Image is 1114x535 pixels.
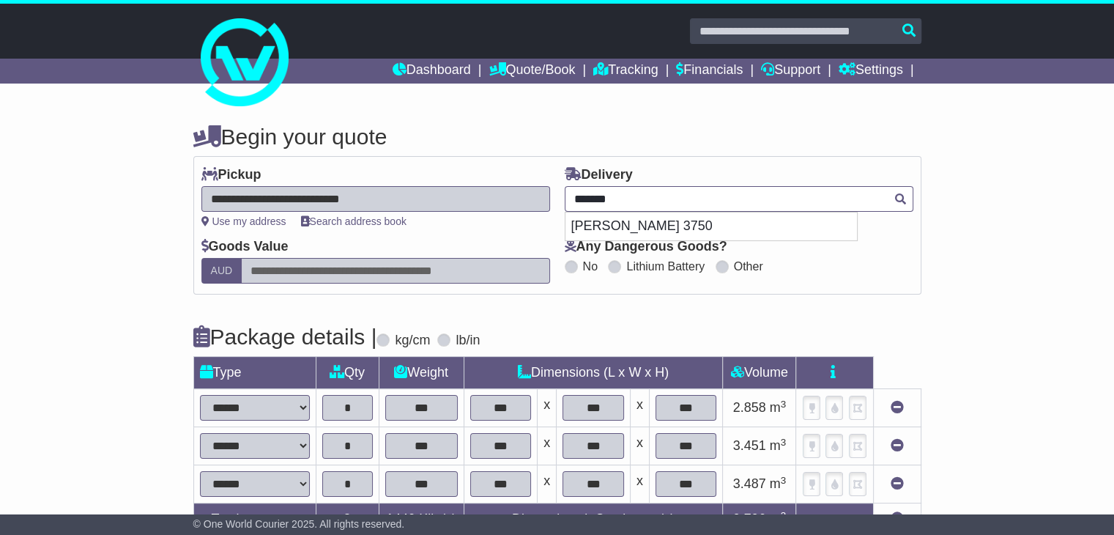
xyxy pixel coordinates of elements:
[781,475,787,486] sup: 3
[676,59,743,84] a: Financials
[733,438,766,453] span: 3.451
[761,59,820,84] a: Support
[770,476,787,491] span: m
[626,259,705,273] label: Lithium Battery
[538,427,557,465] td: x
[781,399,787,410] sup: 3
[781,510,787,521] sup: 3
[770,400,787,415] span: m
[733,476,766,491] span: 3.487
[464,357,723,389] td: Dimensions (L x W x H)
[630,465,649,503] td: x
[193,357,316,389] td: Type
[770,438,787,453] span: m
[630,427,649,465] td: x
[301,215,406,227] a: Search address book
[770,512,787,526] span: m
[733,400,766,415] span: 2.858
[193,518,405,530] span: © One World Courier 2025. All rights reserved.
[456,333,480,349] label: lb/in
[316,357,379,389] td: Qty
[538,465,557,503] td: x
[201,167,261,183] label: Pickup
[891,438,904,453] a: Remove this item
[489,59,575,84] a: Quote/Book
[630,389,649,427] td: x
[593,59,658,84] a: Tracking
[565,167,633,183] label: Delivery
[891,512,904,526] a: Add new item
[538,389,557,427] td: x
[891,400,904,415] a: Remove this item
[201,258,242,284] label: AUD
[723,357,796,389] td: Volume
[386,512,415,526] span: 1449
[193,325,377,349] h4: Package details |
[565,239,727,255] label: Any Dangerous Goods?
[583,259,598,273] label: No
[839,59,903,84] a: Settings
[393,59,471,84] a: Dashboard
[379,357,464,389] td: Weight
[734,259,763,273] label: Other
[565,213,857,240] div: [PERSON_NAME] 3750
[193,125,921,149] h4: Begin your quote
[891,476,904,491] a: Remove this item
[201,239,289,255] label: Goods Value
[395,333,430,349] label: kg/cm
[201,215,286,227] a: Use my address
[781,437,787,448] sup: 3
[733,512,766,526] span: 9.796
